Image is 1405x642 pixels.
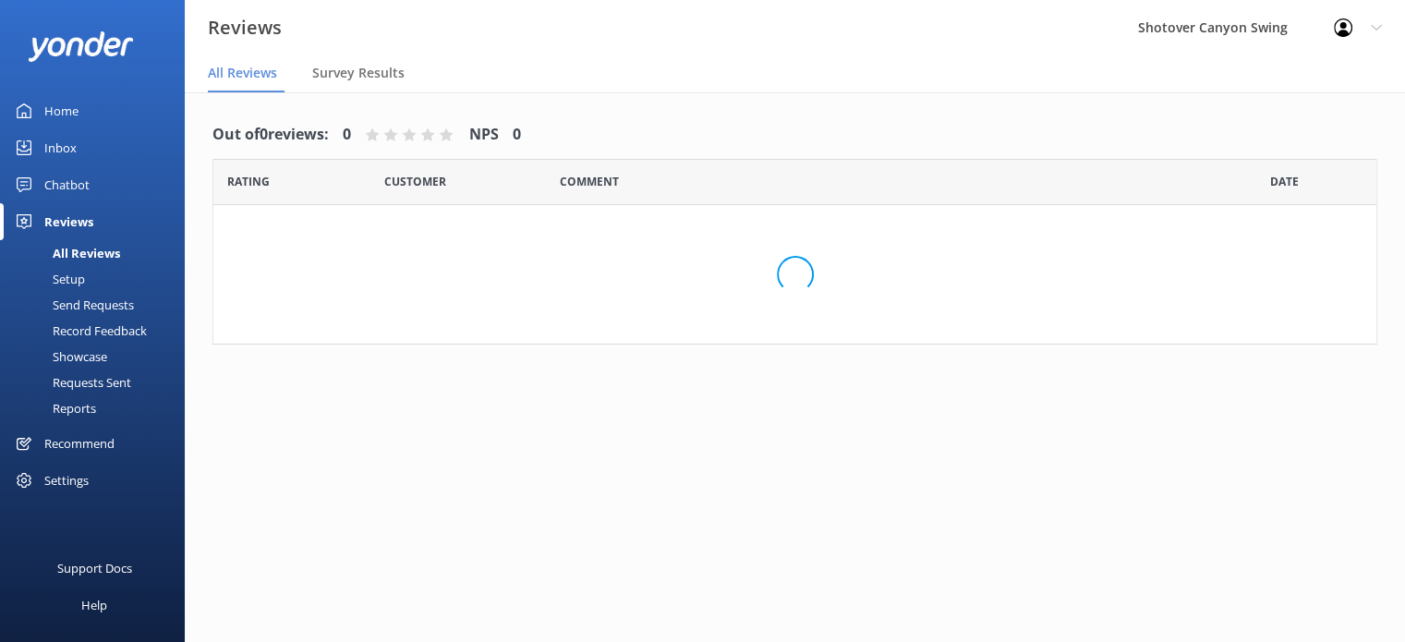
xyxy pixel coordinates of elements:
h4: NPS [469,123,499,147]
a: Send Requests [11,292,185,318]
div: Recommend [44,425,115,462]
img: yonder-white-logo.png [28,31,134,62]
span: All Reviews [208,64,277,82]
div: Settings [44,462,89,499]
span: Date [227,173,270,190]
div: All Reviews [11,240,120,266]
a: All Reviews [11,240,185,266]
a: Reports [11,395,185,421]
div: Inbox [44,129,77,166]
div: Reports [11,395,96,421]
a: Setup [11,266,185,292]
div: Record Feedback [11,318,147,344]
div: Support Docs [57,550,132,587]
div: Setup [11,266,85,292]
h4: Out of 0 reviews: [212,123,329,147]
h4: 0 [343,123,351,147]
div: Showcase [11,344,107,369]
span: Question [560,173,619,190]
a: Requests Sent [11,369,185,395]
div: Help [81,587,107,624]
div: Chatbot [44,166,90,203]
a: Record Feedback [11,318,185,344]
span: Survey Results [312,64,405,82]
span: Date [384,173,446,190]
span: Date [1270,173,1299,190]
div: Home [44,92,79,129]
div: Reviews [44,203,93,240]
div: Send Requests [11,292,134,318]
div: Requests Sent [11,369,131,395]
a: Showcase [11,344,185,369]
h4: 0 [513,123,521,147]
h3: Reviews [208,13,282,42]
